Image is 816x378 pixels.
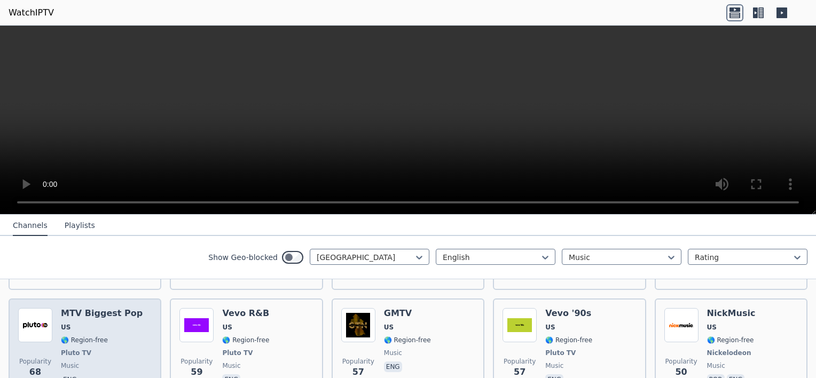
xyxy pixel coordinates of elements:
[384,361,402,372] p: eng
[545,323,555,332] span: US
[222,323,232,332] span: US
[61,336,108,344] span: 🌎 Region-free
[179,308,214,342] img: Vevo R&B
[222,336,269,344] span: 🌎 Region-free
[9,6,54,19] a: WatchIPTV
[707,336,754,344] span: 🌎 Region-free
[65,216,95,236] button: Playlists
[545,349,576,357] span: Pluto TV
[342,357,374,366] span: Popularity
[208,252,278,263] label: Show Geo-blocked
[181,357,213,366] span: Popularity
[503,308,537,342] img: Vevo '90s
[61,308,143,319] h6: MTV Biggest Pop
[384,308,431,319] h6: GMTV
[384,323,394,332] span: US
[61,323,70,332] span: US
[61,349,91,357] span: Pluto TV
[222,308,269,319] h6: Vevo R&B
[18,308,52,342] img: MTV Biggest Pop
[341,308,375,342] img: GMTV
[61,361,79,370] span: music
[707,349,751,357] span: Nickelodeon
[222,361,240,370] span: music
[707,323,717,332] span: US
[545,336,592,344] span: 🌎 Region-free
[545,308,592,319] h6: Vevo '90s
[19,357,51,366] span: Popularity
[504,357,536,366] span: Popularity
[384,349,402,357] span: music
[664,308,699,342] img: NickMusic
[665,357,697,366] span: Popularity
[707,308,756,319] h6: NickMusic
[384,336,431,344] span: 🌎 Region-free
[545,361,563,370] span: music
[222,349,253,357] span: Pluto TV
[13,216,48,236] button: Channels
[707,361,725,370] span: music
